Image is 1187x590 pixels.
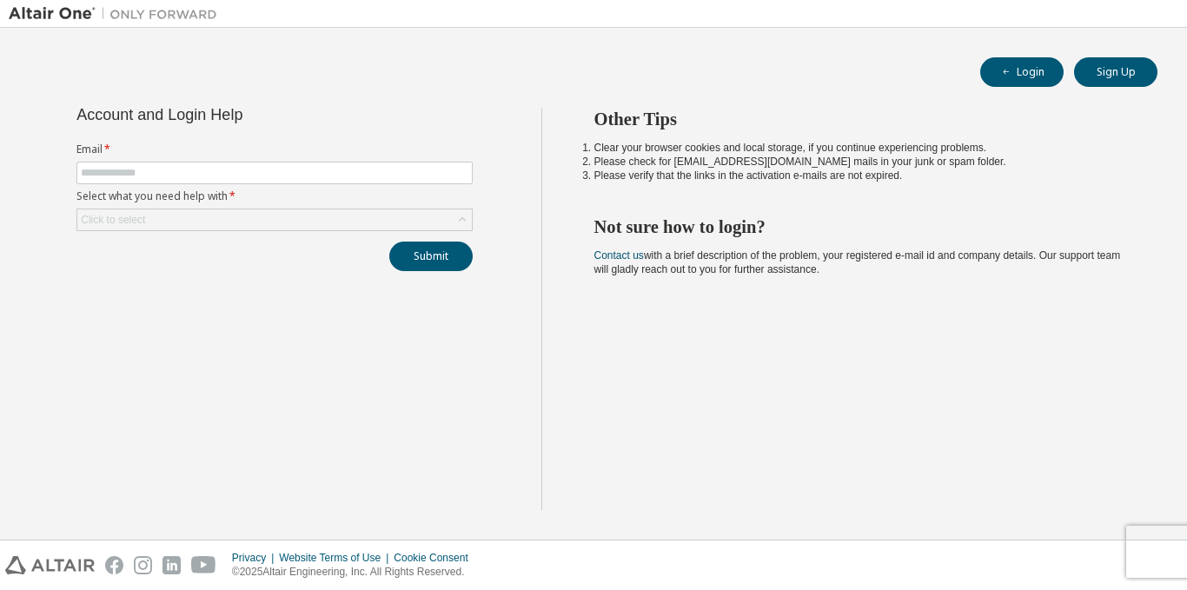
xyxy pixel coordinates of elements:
div: Account and Login Help [76,108,394,122]
button: Sign Up [1074,57,1157,87]
img: youtube.svg [191,556,216,574]
p: © 2025 Altair Engineering, Inc. All Rights Reserved. [232,565,479,580]
h2: Other Tips [594,108,1127,130]
button: Login [980,57,1064,87]
span: with a brief description of the problem, your registered e-mail id and company details. Our suppo... [594,249,1121,275]
img: altair_logo.svg [5,556,95,574]
img: facebook.svg [105,556,123,574]
button: Submit [389,242,473,271]
img: Altair One [9,5,226,23]
img: linkedin.svg [162,556,181,574]
label: Select what you need help with [76,189,473,203]
div: Privacy [232,551,279,565]
div: Cookie Consent [394,551,478,565]
li: Please check for [EMAIL_ADDRESS][DOMAIN_NAME] mails in your junk or spam folder. [594,155,1127,169]
img: instagram.svg [134,556,152,574]
li: Clear your browser cookies and local storage, if you continue experiencing problems. [594,141,1127,155]
div: Website Terms of Use [279,551,394,565]
h2: Not sure how to login? [594,215,1127,238]
label: Email [76,143,473,156]
a: Contact us [594,249,644,262]
li: Please verify that the links in the activation e-mails are not expired. [594,169,1127,182]
div: Click to select [77,209,472,230]
div: Click to select [81,213,145,227]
